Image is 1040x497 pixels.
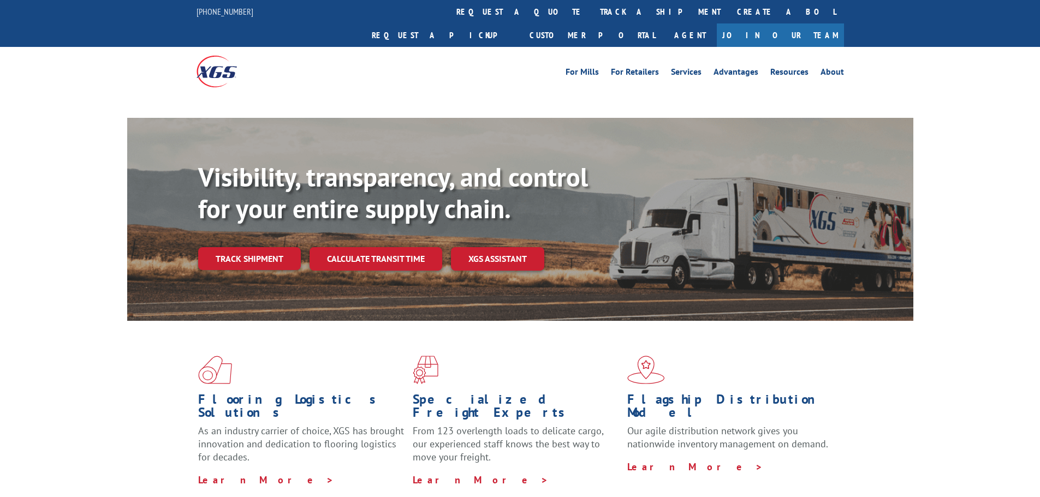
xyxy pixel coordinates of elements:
[521,23,663,47] a: Customer Portal
[770,68,809,80] a: Resources
[197,6,253,17] a: [PHONE_NUMBER]
[714,68,758,80] a: Advantages
[627,424,828,450] span: Our agile distribution network gives you nationwide inventory management on demand.
[198,247,301,270] a: Track shipment
[663,23,717,47] a: Agent
[198,474,334,486] a: Learn More >
[413,393,619,424] h1: Specialized Freight Experts
[627,460,763,473] a: Learn More >
[671,68,702,80] a: Services
[198,160,588,225] b: Visibility, transparency, and control for your entire supply chain.
[821,68,844,80] a: About
[413,424,619,473] p: From 123 overlength loads to delicate cargo, our experienced staff knows the best way to move you...
[451,247,544,271] a: XGS ASSISTANT
[566,68,599,80] a: For Mills
[627,356,665,384] img: xgs-icon-flagship-distribution-model-red
[611,68,659,80] a: For Retailers
[198,424,404,463] span: As an industry carrier of choice, XGS has brought innovation and dedication to flooring logistics...
[198,393,405,424] h1: Flooring Logistics Solutions
[717,23,844,47] a: Join Our Team
[198,356,232,384] img: xgs-icon-total-supply-chain-intelligence-red
[310,247,442,271] a: Calculate transit time
[413,356,438,384] img: xgs-icon-focused-on-flooring-red
[364,23,521,47] a: Request a pickup
[627,393,834,424] h1: Flagship Distribution Model
[413,474,549,486] a: Learn More >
